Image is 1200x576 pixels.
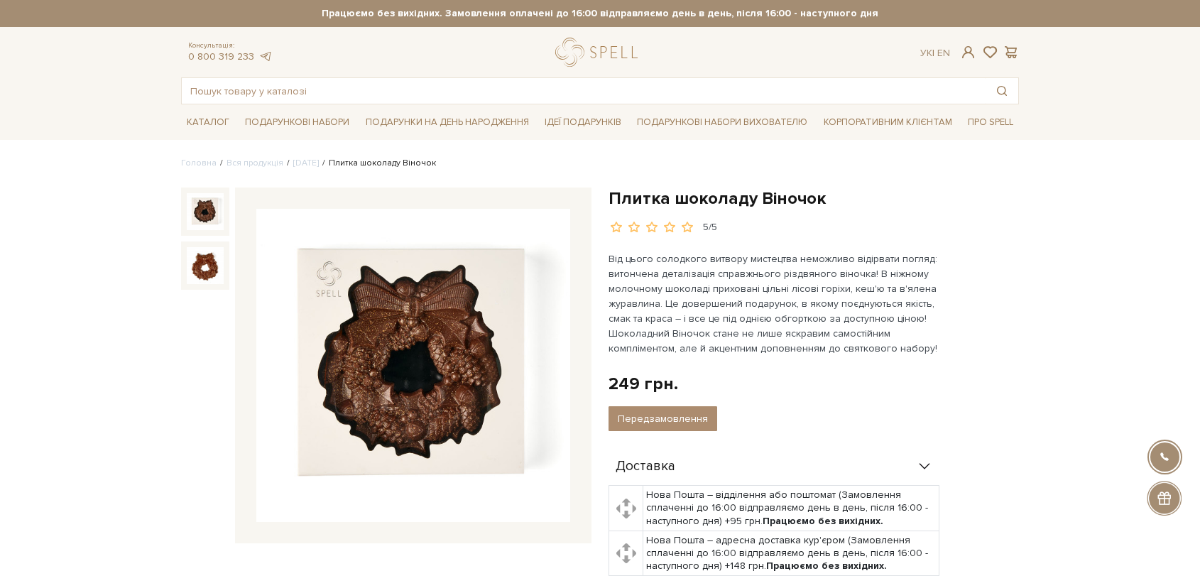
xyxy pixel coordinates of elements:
span: | [932,47,934,59]
a: 0 800 319 233 [188,50,254,63]
strong: Працюємо без вихідних. Замовлення оплачені до 16:00 відправляємо день в день, після 16:00 - насту... [181,7,1019,20]
a: Каталог [181,112,235,134]
button: Передзамовлення [609,406,717,431]
a: Подарункові набори [239,112,355,134]
span: Доставка [616,460,675,473]
span: Консультація: [188,41,272,50]
li: Плитка шоколаду Віночок [319,157,436,170]
img: Плитка шоколаду Віночок [256,209,570,523]
td: Нова Пошта – відділення або поштомат (Замовлення сплаченні до 16:00 відправляємо день в день, піс... [643,486,939,531]
h1: Плитка шоколаду Віночок [609,188,1019,210]
a: logo [555,38,644,67]
a: Вся продукція [227,158,283,168]
div: Ук [920,47,950,60]
img: Плитка шоколаду Віночок [187,247,224,284]
a: Подарункові набори вихователю [631,110,813,134]
button: Пошук товару у каталозі [986,78,1018,104]
a: telegram [258,50,272,63]
p: Від цього солодкого витвору мистецтва неможливо відірвати погляд: витончена деталізація справжньо... [609,251,942,356]
input: Пошук товару у каталозі [182,78,986,104]
div: 5/5 [703,221,717,234]
b: Працюємо без вихідних. [766,560,887,572]
a: Про Spell [962,112,1019,134]
a: En [937,47,950,59]
b: Працюємо без вихідних. [763,515,883,527]
a: Подарунки на День народження [360,112,535,134]
div: 249 грн. [609,373,678,395]
img: Плитка шоколаду Віночок [187,193,224,230]
td: Нова Пошта – адресна доставка кур'єром (Замовлення сплаченні до 16:00 відправляємо день в день, п... [643,531,939,576]
a: Головна [181,158,217,168]
a: Ідеї подарунків [539,112,627,134]
a: Корпоративним клієнтам [818,110,958,134]
a: [DATE] [293,158,319,168]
